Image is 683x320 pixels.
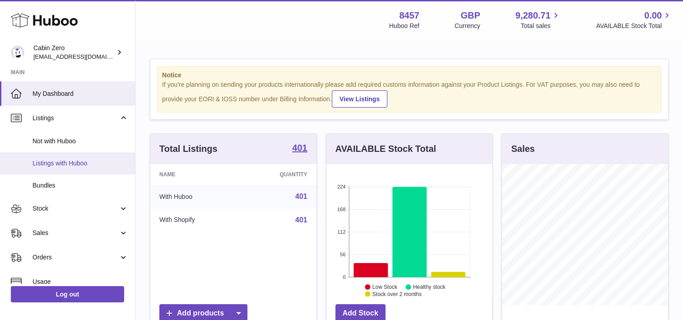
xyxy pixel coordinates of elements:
td: With Shopify [150,208,240,232]
h3: AVAILABLE Stock Total [335,143,436,155]
span: 9,280.71 [516,9,551,22]
h3: Sales [511,143,534,155]
span: Bundles [33,181,128,190]
text: 224 [337,184,345,189]
strong: GBP [460,9,480,22]
div: Huboo Ref [389,22,419,30]
span: Sales [33,229,119,237]
a: 401 [295,193,307,200]
span: Stock [33,204,119,213]
text: Low Stock [372,284,398,290]
a: 401 [292,143,307,154]
span: 0.00 [644,9,662,22]
span: Listings with Huboo [33,159,128,168]
span: AVAILABLE Stock Total [596,22,672,30]
a: View Listings [332,90,387,108]
a: 401 [295,216,307,224]
div: Cabin Zero [33,44,115,61]
text: 0 [343,274,345,280]
a: Log out [11,286,124,302]
span: Orders [33,253,119,262]
span: Total sales [520,22,561,30]
strong: Notice [162,71,656,80]
a: 9,280.71 Total sales [516,9,561,30]
div: Currency [455,22,480,30]
th: Quantity [240,164,316,185]
text: Healthy stock [413,284,446,290]
span: Usage [33,278,128,286]
span: Listings [33,114,119,122]
a: 0.00 AVAILABLE Stock Total [596,9,672,30]
th: Name [150,164,240,185]
text: 112 [337,229,345,235]
text: 168 [337,207,345,212]
span: My Dashboard [33,89,128,98]
span: Not with Huboo [33,137,128,146]
td: With Huboo [150,185,240,208]
strong: 401 [292,143,307,152]
div: If you're planning on sending your products internationally please add required customs informati... [162,80,656,108]
text: Stock over 2 months [372,291,422,297]
img: internalAdmin-8457@internal.huboo.com [11,46,24,59]
strong: 8457 [399,9,419,22]
text: 56 [340,252,345,257]
h3: Total Listings [159,143,218,155]
span: [EMAIL_ADDRESS][DOMAIN_NAME] [33,53,133,60]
